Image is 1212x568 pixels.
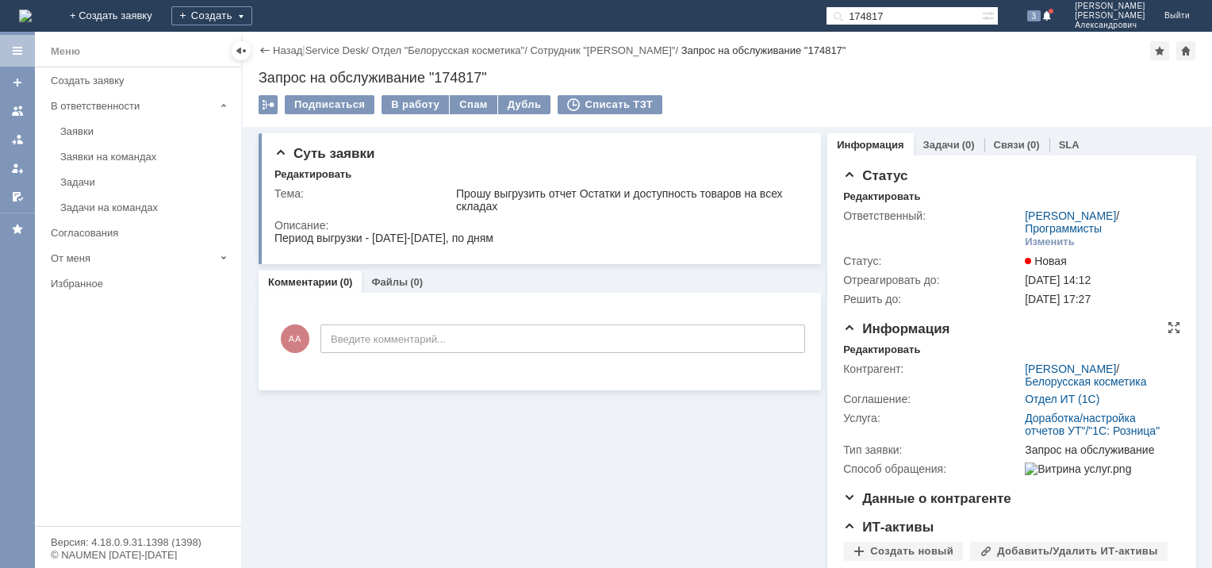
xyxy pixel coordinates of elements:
div: / [1025,363,1174,388]
a: Доработка/настройка отчетов УТ"/"1С: Розница" [1025,412,1160,437]
div: Тип заявки: [843,443,1022,456]
div: (0) [1027,139,1040,151]
a: Сотрудник "[PERSON_NAME]" [530,44,675,56]
span: 3 [1027,10,1041,21]
div: / [305,44,372,56]
a: Заявки на командах [5,98,30,124]
div: Сделать домашней страницей [1176,41,1195,60]
a: Мои согласования [5,184,30,209]
div: Задачи [60,176,232,188]
div: (0) [962,139,975,151]
a: Отдел "Белорусская косметика" [371,44,524,56]
a: Создать заявку [5,70,30,95]
div: Способ обращения: [843,462,1022,475]
a: Белорусская косметика [1025,375,1146,388]
div: Согласования [51,227,232,239]
a: Заявки [54,119,238,144]
span: Данные о контрагенте [843,491,1011,506]
a: Заявки в моей ответственности [5,127,30,152]
span: Информация [843,321,949,336]
a: [PERSON_NAME] [1025,363,1116,375]
div: Заявки на командах [60,151,232,163]
a: Заявки на командах [54,144,238,169]
span: ИТ-активы [843,520,934,535]
span: Александрович [1075,21,1145,30]
span: Расширенный поиск [982,7,998,22]
a: Согласования [44,221,238,245]
div: Прошу выгрузить отчет Остатки и доступность товаров на всех складах [456,187,800,213]
span: АА [281,324,309,353]
a: Комментарии [268,276,338,288]
a: Задачи [923,139,960,151]
div: Описание: [274,219,803,232]
a: Создать заявку [44,68,238,93]
span: [DATE] 14:12 [1025,274,1091,286]
span: [DATE] 17:27 [1025,293,1091,305]
div: Избранное [51,278,214,290]
div: / [1025,209,1174,235]
a: Задачи [54,170,238,194]
div: Запрос на обслуживание "174817" [681,44,846,56]
div: Редактировать [274,168,351,181]
a: Файлы [371,276,408,288]
span: [PERSON_NAME] [1075,2,1145,11]
div: (0) [340,276,353,288]
div: Скрыть меню [232,41,251,60]
img: Витрина услуг.png [1025,462,1131,475]
div: Меню [51,42,80,61]
div: Создать заявку [51,75,232,86]
div: Соглашение: [843,393,1022,405]
div: | [302,44,305,56]
div: Редактировать [843,343,920,356]
a: SLA [1059,139,1080,151]
a: Связи [994,139,1025,151]
img: logo [19,10,32,22]
a: Программисты [1025,222,1102,235]
a: [PERSON_NAME] [1025,209,1116,222]
div: Изменить [1025,236,1075,248]
a: Перейти на домашнюю страницу [19,10,32,22]
div: / [371,44,530,56]
a: Service Desk [305,44,366,56]
div: Запрос на обслуживание [1025,443,1174,456]
div: Услуга: [843,412,1022,424]
a: Отдел ИТ (1С) [1025,393,1099,405]
div: В ответственности [51,100,214,112]
div: © NAUMEN [DATE]-[DATE] [51,550,225,560]
div: Отреагировать до: [843,274,1022,286]
div: / [530,44,681,56]
div: Версия: 4.18.0.9.31.1398 (1398) [51,537,225,547]
span: Суть заявки [274,146,374,161]
div: Задачи на командах [60,201,232,213]
div: Статус: [843,255,1022,267]
a: Задачи на командах [54,195,238,220]
a: Информация [837,139,903,151]
a: Мои заявки [5,155,30,181]
div: Добавить в избранное [1150,41,1169,60]
div: На всю страницу [1168,321,1180,334]
div: Работа с массовостью [259,95,278,114]
div: Ответственный: [843,209,1022,222]
div: Тема: [274,187,453,200]
div: Создать [171,6,252,25]
span: Статус [843,168,907,183]
a: Назад [273,44,302,56]
div: (0) [410,276,423,288]
span: Новая [1025,255,1067,267]
div: Контрагент: [843,363,1022,375]
div: От меня [51,252,214,264]
div: Редактировать [843,190,920,203]
div: Запрос на обслуживание "174817" [259,70,1196,86]
span: [PERSON_NAME] [1075,11,1145,21]
div: Заявки [60,125,232,137]
div: Решить до: [843,293,1022,305]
